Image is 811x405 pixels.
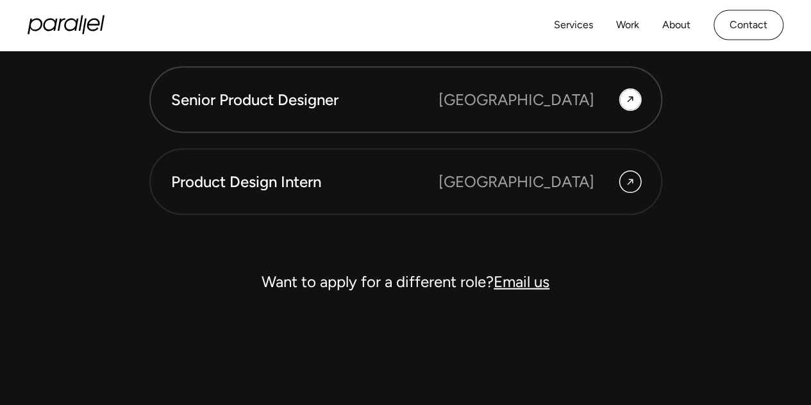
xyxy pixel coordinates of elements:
a: Work [616,16,639,35]
a: Contact [714,10,783,40]
a: About [662,16,690,35]
div: Senior Product Designer [171,89,439,111]
a: Product Design Intern [GEOGRAPHIC_DATA] [149,149,662,215]
div: Want to apply for a different role? [149,267,662,297]
div: [GEOGRAPHIC_DATA] [439,170,594,194]
a: home [28,15,105,35]
a: Services [554,16,593,35]
div: [GEOGRAPHIC_DATA] [439,88,594,112]
a: Email us [494,272,549,291]
div: Product Design Intern [171,171,439,193]
a: Senior Product Designer [GEOGRAPHIC_DATA] [149,67,662,133]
